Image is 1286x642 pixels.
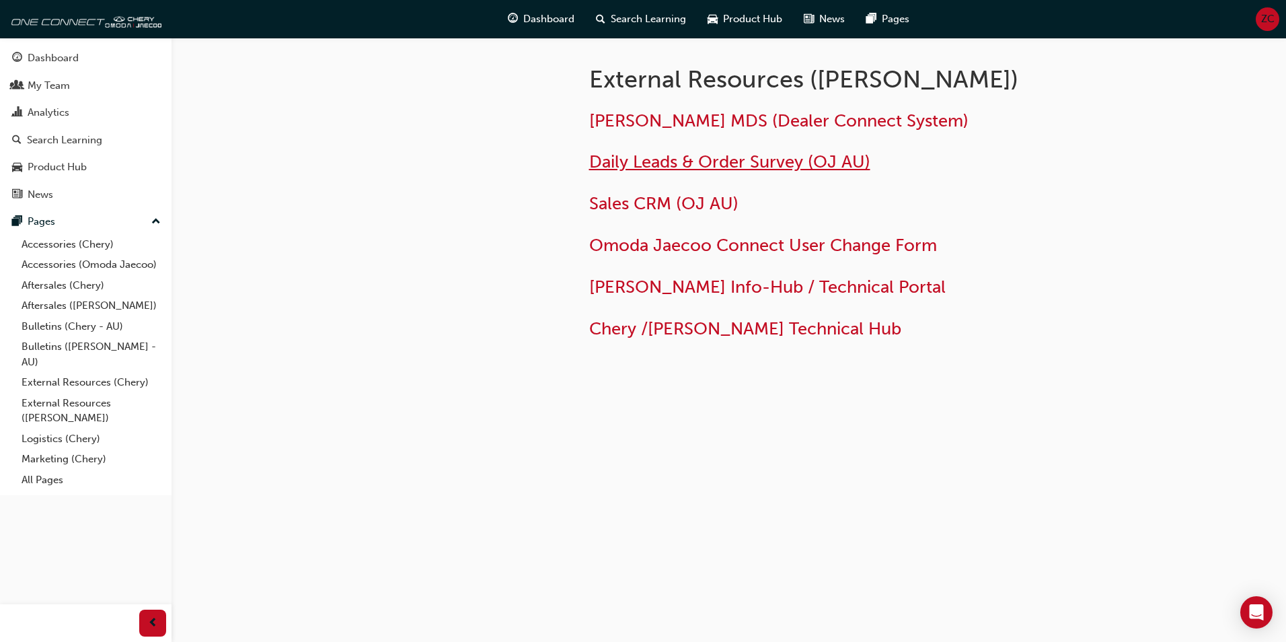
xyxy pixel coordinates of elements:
[12,162,22,174] span: car-icon
[5,43,166,209] button: DashboardMy TeamAnalyticsSearch LearningProduct HubNews
[16,316,166,337] a: Bulletins (Chery - AU)
[12,216,22,228] span: pages-icon
[148,615,158,632] span: prev-icon
[497,5,585,33] a: guage-iconDashboard
[819,11,845,27] span: News
[589,110,969,131] a: [PERSON_NAME] MDS (Dealer Connect System)
[16,234,166,255] a: Accessories (Chery)
[16,393,166,429] a: External Resources ([PERSON_NAME])
[16,336,166,372] a: Bulletins ([PERSON_NAME] - AU)
[5,182,166,207] a: News
[7,5,161,32] img: oneconnect
[16,429,166,450] a: Logistics (Chery)
[793,5,856,33] a: news-iconNews
[16,295,166,316] a: Aftersales ([PERSON_NAME])
[856,5,920,33] a: pages-iconPages
[5,209,166,234] button: Pages
[589,193,739,214] a: Sales CRM (OJ AU)
[596,11,605,28] span: search-icon
[5,100,166,125] a: Analytics
[151,213,161,231] span: up-icon
[523,11,574,27] span: Dashboard
[16,275,166,296] a: Aftersales (Chery)
[589,318,901,339] a: Chery /[PERSON_NAME] Technical Hub
[28,105,69,120] div: Analytics
[882,11,909,27] span: Pages
[866,11,876,28] span: pages-icon
[697,5,793,33] a: car-iconProduct Hub
[28,50,79,66] div: Dashboard
[12,135,22,147] span: search-icon
[589,235,937,256] a: Omoda Jaecoo Connect User Change Form
[1261,11,1275,27] span: ZC
[589,65,1030,94] h1: External Resources ([PERSON_NAME])
[16,470,166,491] a: All Pages
[508,11,518,28] span: guage-icon
[1256,7,1279,31] button: ZC
[585,5,697,33] a: search-iconSearch Learning
[28,159,87,175] div: Product Hub
[589,151,870,172] a: Daily Leads & Order Survey (OJ AU)
[12,52,22,65] span: guage-icon
[12,107,22,119] span: chart-icon
[589,277,946,297] a: [PERSON_NAME] Info-Hub / Technical Portal
[16,372,166,393] a: External Resources (Chery)
[5,155,166,180] a: Product Hub
[28,78,70,94] div: My Team
[5,128,166,153] a: Search Learning
[5,46,166,71] a: Dashboard
[1240,596,1273,629] div: Open Intercom Messenger
[16,254,166,275] a: Accessories (Omoda Jaecoo)
[723,11,782,27] span: Product Hub
[27,133,102,148] div: Search Learning
[5,73,166,98] a: My Team
[611,11,686,27] span: Search Learning
[708,11,718,28] span: car-icon
[16,449,166,470] a: Marketing (Chery)
[12,80,22,92] span: people-icon
[804,11,814,28] span: news-icon
[28,187,53,203] div: News
[12,189,22,201] span: news-icon
[28,214,55,229] div: Pages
